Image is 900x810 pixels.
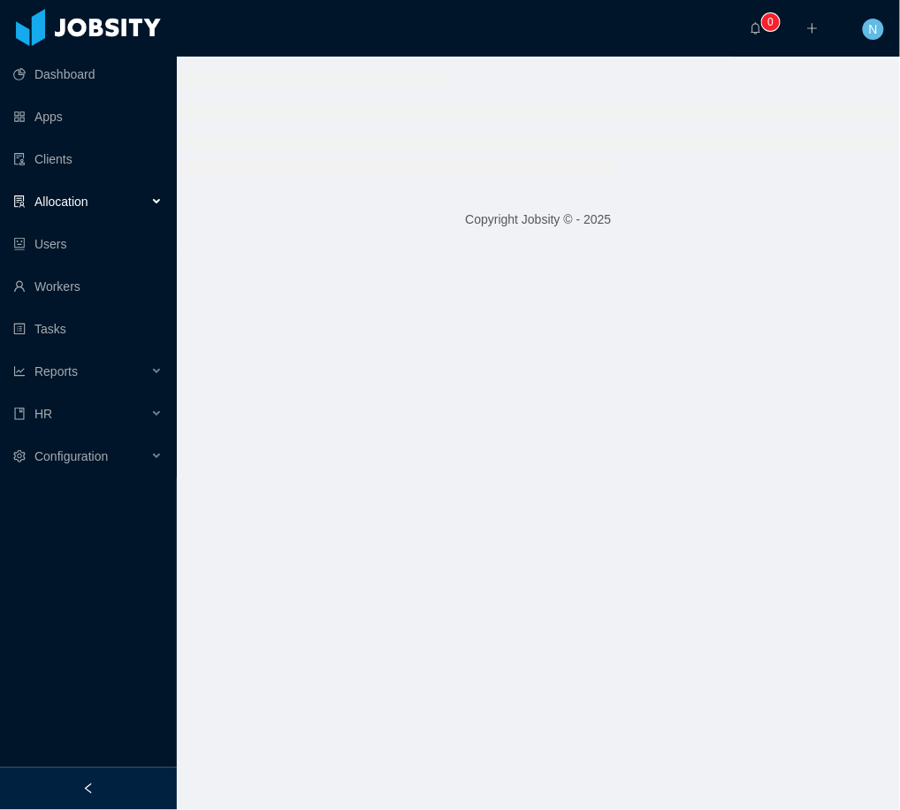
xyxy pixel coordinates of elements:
a: icon: pie-chartDashboard [13,57,163,92]
i: icon: line-chart [13,365,26,378]
i: icon: solution [13,195,26,208]
a: icon: robotUsers [13,226,163,262]
i: icon: book [13,408,26,420]
span: Configuration [34,449,108,463]
i: icon: plus [806,22,819,34]
i: icon: bell [750,22,762,34]
sup: 0 [762,13,780,31]
a: icon: profileTasks [13,311,163,347]
span: HR [34,407,52,421]
span: Allocation [34,195,88,209]
a: icon: appstoreApps [13,99,163,134]
span: Reports [34,364,78,378]
footer: Copyright Jobsity © - 2025 [177,189,900,250]
span: N [869,19,878,40]
a: icon: userWorkers [13,269,163,304]
a: icon: auditClients [13,141,163,177]
i: icon: setting [13,450,26,462]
